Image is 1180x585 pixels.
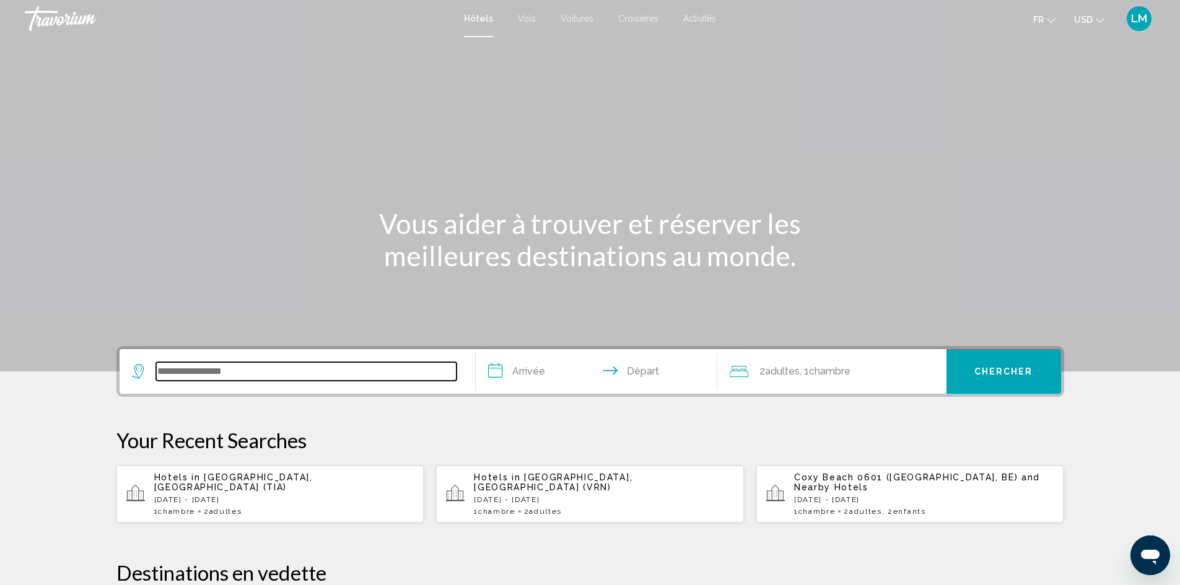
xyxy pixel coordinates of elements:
[794,507,835,516] span: 1
[116,428,1064,453] p: Your Recent Searches
[1123,6,1155,32] button: User Menu
[794,472,1018,482] span: Coxy Beach 0601 ([GEOGRAPHIC_DATA], BE)
[882,507,926,516] span: , 2
[476,349,717,394] button: Check in and out dates
[464,14,493,24] a: Hôtels
[116,465,424,523] button: Hotels in [GEOGRAPHIC_DATA], [GEOGRAPHIC_DATA] (TIA)[DATE] - [DATE]1Chambre2Adultes
[154,472,201,482] span: Hotels in
[1130,535,1170,575] iframe: Bouton de lancement de la fenêtre de messagerie
[154,507,195,516] span: 1
[756,465,1064,523] button: Coxy Beach 0601 ([GEOGRAPHIC_DATA], BE) and Nearby Hotels[DATE] - [DATE]1Chambre2Adultes, 2Enfants
[1131,12,1147,25] span: LM
[154,472,313,492] span: [GEOGRAPHIC_DATA], [GEOGRAPHIC_DATA] (TIA)
[154,495,414,504] p: [DATE] - [DATE]
[893,507,926,516] span: Enfants
[120,349,1061,394] div: Search widget
[683,14,716,24] a: Activités
[717,349,946,394] button: Travelers: 2 adults, 0 children
[809,365,850,377] span: Chambre
[794,495,1054,504] p: [DATE] - [DATE]
[844,507,881,516] span: 2
[974,367,1033,377] span: Chercher
[358,207,823,272] h1: Vous aider à trouver et réserver les meilleures destinations au monde.
[478,507,515,516] span: Chambre
[794,472,1040,492] span: and Nearby Hotels
[946,349,1061,394] button: Chercher
[1074,11,1104,28] button: Change currency
[800,363,850,380] span: , 1
[116,560,1064,585] h2: Destinations en vedette
[798,507,836,516] span: Chambre
[209,507,242,516] span: Adultes
[1033,15,1044,25] span: fr
[518,14,536,24] a: Vols
[474,472,632,492] span: [GEOGRAPHIC_DATA], [GEOGRAPHIC_DATA] (VRN)
[474,507,515,516] span: 1
[474,495,734,504] p: [DATE] - [DATE]
[849,507,882,516] span: Adultes
[561,14,593,24] a: Voitures
[759,363,800,380] span: 2
[158,507,195,516] span: Chambre
[25,6,452,31] a: Travorium
[524,507,562,516] span: 2
[436,465,744,523] button: Hotels in [GEOGRAPHIC_DATA], [GEOGRAPHIC_DATA] (VRN)[DATE] - [DATE]1Chambre2Adultes
[204,507,242,516] span: 2
[618,14,658,24] a: Croisières
[1033,11,1055,28] button: Change language
[474,472,520,482] span: Hotels in
[529,507,562,516] span: Adultes
[765,365,800,377] span: Adultes
[1074,15,1093,25] span: USD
